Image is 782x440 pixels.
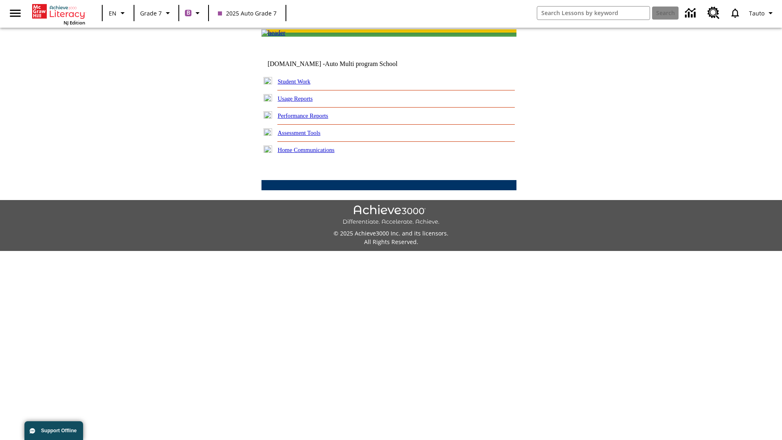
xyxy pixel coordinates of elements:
a: Resource Center, Will open in new tab [703,2,725,24]
span: Grade 7 [140,9,162,18]
a: Student Work [278,78,310,85]
img: plus.gif [264,111,272,119]
td: [DOMAIN_NAME] - [268,60,417,68]
nobr: Auto Multi program School [325,60,398,67]
a: Usage Reports [278,95,313,102]
a: Home Communications [278,147,335,153]
span: Tauto [749,9,764,18]
a: Assessment Tools [278,130,321,136]
span: B [187,8,190,18]
img: header [261,29,286,37]
a: Data Center [680,2,703,24]
button: Boost Class color is purple. Change class color [182,6,206,20]
img: plus.gif [264,94,272,101]
span: Support Offline [41,428,77,433]
img: Achieve3000 Differentiate Accelerate Achieve [343,205,439,226]
a: Performance Reports [278,112,328,119]
button: Profile/Settings [746,6,779,20]
span: EN [109,9,116,18]
button: Language: EN, Select a language [105,6,131,20]
input: search field [537,7,650,20]
img: plus.gif [264,145,272,153]
button: Grade: Grade 7, Select a grade [137,6,176,20]
span: 2025 Auto Grade 7 [218,9,277,18]
button: Open side menu [3,1,27,25]
div: Home [32,2,85,26]
img: plus.gif [264,77,272,84]
span: NJ Edition [64,20,85,26]
a: Notifications [725,2,746,24]
button: Support Offline [24,421,83,440]
img: plus.gif [264,128,272,136]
